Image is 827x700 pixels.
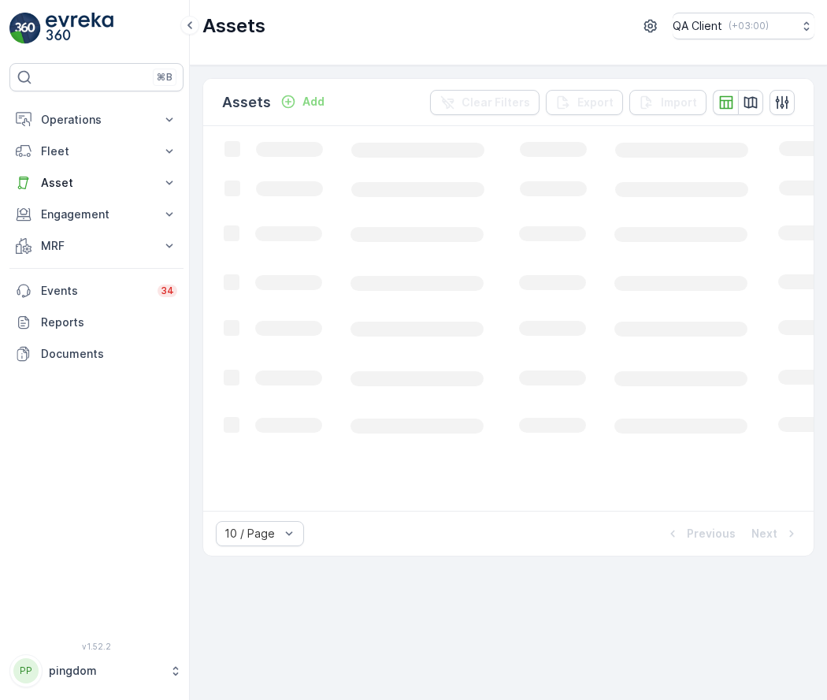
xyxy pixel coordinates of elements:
[661,95,697,110] p: Import
[9,13,41,44] img: logo
[750,524,801,543] button: Next
[9,230,184,262] button: MRF
[673,13,814,39] button: QA Client(+03:00)
[751,526,777,542] p: Next
[577,95,614,110] p: Export
[546,90,623,115] button: Export
[462,95,530,110] p: Clear Filters
[9,104,184,136] button: Operations
[41,143,152,159] p: Fleet
[202,13,265,39] p: Assets
[49,663,161,679] p: pingdom
[9,199,184,230] button: Engagement
[161,285,174,297] p: 34
[41,238,152,254] p: MRF
[41,346,177,362] p: Documents
[687,526,736,542] p: Previous
[222,91,271,114] p: Assets
[9,654,184,687] button: PPpingdom
[41,112,152,128] p: Operations
[9,275,184,307] a: Events34
[302,94,324,110] p: Add
[274,92,331,111] button: Add
[9,338,184,370] a: Documents
[41,315,177,330] p: Reports
[673,18,722,34] p: QA Client
[430,90,540,115] button: Clear Filters
[9,642,184,651] span: v 1.52.2
[9,307,184,338] a: Reports
[729,20,769,32] p: ( +03:00 )
[41,207,152,222] p: Engagement
[46,13,113,44] img: logo_light-DOdMpM7g.png
[9,167,184,199] button: Asset
[157,71,172,84] p: ⌘B
[663,524,737,543] button: Previous
[41,175,152,191] p: Asset
[13,658,39,683] div: PP
[629,90,706,115] button: Import
[41,283,148,299] p: Events
[9,136,184,167] button: Fleet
